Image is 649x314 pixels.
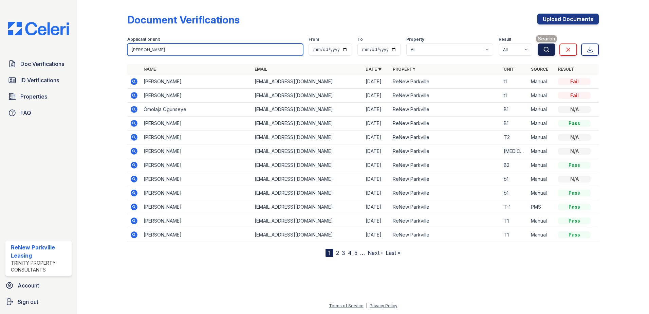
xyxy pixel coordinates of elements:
td: [EMAIL_ADDRESS][DOMAIN_NAME] [252,228,363,242]
td: Manual [528,228,555,242]
a: Privacy Policy [370,303,397,308]
td: [DATE] [363,103,390,117]
a: Properties [5,90,72,103]
td: Manual [528,103,555,117]
td: [PERSON_NAME] [141,158,252,172]
td: [EMAIL_ADDRESS][DOMAIN_NAME] [252,214,363,228]
td: Manual [528,130,555,144]
div: Fail [558,78,591,85]
td: Manual [528,214,555,228]
td: Manual [528,117,555,130]
td: [DATE] [363,214,390,228]
td: ReNew Parkville [390,117,501,130]
td: ReNew Parkville [390,228,501,242]
td: ReNew Parkville [390,130,501,144]
td: [EMAIL_ADDRESS][DOMAIN_NAME] [252,144,363,158]
a: Date ▼ [366,67,382,72]
a: Name [144,67,156,72]
td: [EMAIL_ADDRESS][DOMAIN_NAME] [252,130,363,144]
span: Properties [20,92,47,101]
div: Pass [558,190,591,196]
a: 2 [336,249,339,256]
td: [PERSON_NAME] [141,144,252,158]
td: t1 [501,89,528,103]
td: [PERSON_NAME] [141,89,252,103]
td: Omolaja Ogunseye [141,103,252,117]
a: Property [393,67,415,72]
td: [EMAIL_ADDRESS][DOMAIN_NAME] [252,172,363,186]
td: [DATE] [363,144,390,158]
td: T2 [501,130,528,144]
div: Pass [558,204,591,210]
label: Property [406,37,424,42]
td: ReNew Parkville [390,158,501,172]
td: [PERSON_NAME] [141,172,252,186]
span: Sign out [18,298,38,306]
a: Last » [386,249,401,256]
span: ID Verifications [20,76,59,84]
div: 1 [326,249,333,257]
td: ReNew Parkville [390,144,501,158]
td: [EMAIL_ADDRESS][DOMAIN_NAME] [252,103,363,117]
input: Search by name, email, or unit number [127,43,303,56]
td: B2 [501,158,528,172]
td: [EMAIL_ADDRESS][DOMAIN_NAME] [252,158,363,172]
td: [PERSON_NAME] [141,214,252,228]
td: ReNew Parkville [390,89,501,103]
div: N/A [558,148,591,155]
label: From [309,37,319,42]
td: [MEDICAL_DATA] [501,144,528,158]
td: [PERSON_NAME] [141,186,252,200]
div: N/A [558,176,591,182]
td: [PERSON_NAME] [141,75,252,89]
div: ReNew Parkville Leasing [11,243,69,260]
a: 4 [348,249,352,256]
div: Trinity Property Consultants [11,260,69,273]
span: FAQ [20,109,31,117]
td: ReNew Parkville [390,200,501,214]
td: Manual [528,158,555,172]
td: Manual [528,89,555,103]
span: Doc Verifications [20,60,64,68]
div: Pass [558,162,591,169]
td: ReNew Parkville [390,186,501,200]
div: Fail [558,92,591,99]
td: b1 [501,172,528,186]
td: T-1 [501,200,528,214]
td: [DATE] [363,117,390,130]
a: Email [255,67,267,72]
span: Account [18,281,39,290]
div: Pass [558,120,591,127]
a: 3 [342,249,345,256]
a: Doc Verifications [5,57,72,71]
div: N/A [558,134,591,141]
label: To [357,37,363,42]
td: [EMAIL_ADDRESS][DOMAIN_NAME] [252,117,363,130]
td: [DATE] [363,75,390,89]
td: [DATE] [363,130,390,144]
td: T1 [501,228,528,242]
div: | [366,303,367,308]
td: [DATE] [363,89,390,103]
td: Manual [528,75,555,89]
a: Terms of Service [329,303,364,308]
a: Result [558,67,574,72]
td: Manual [528,186,555,200]
label: Result [499,37,511,42]
td: [DATE] [363,200,390,214]
td: B1 [501,117,528,130]
td: b1 [501,186,528,200]
a: Account [3,279,74,292]
a: 5 [354,249,357,256]
td: [EMAIL_ADDRESS][DOMAIN_NAME] [252,186,363,200]
span: … [360,249,365,257]
td: [PERSON_NAME] [141,130,252,144]
a: Sign out [3,295,74,309]
img: CE_Logo_Blue-a8612792a0a2168367f1c8372b55b34899dd931a85d93a1a3d3e32e68fde9ad4.png [3,22,74,35]
span: Search [536,35,557,42]
a: Source [531,67,548,72]
td: [PERSON_NAME] [141,228,252,242]
div: Document Verifications [127,14,240,26]
td: B1 [501,103,528,117]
